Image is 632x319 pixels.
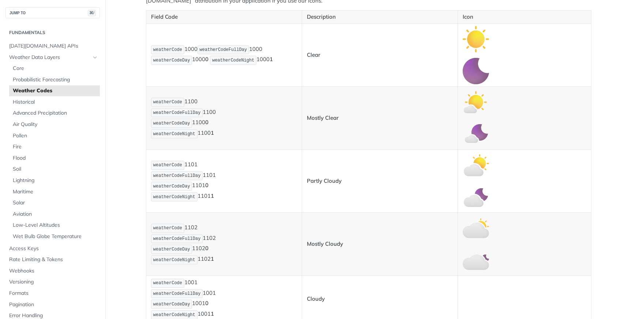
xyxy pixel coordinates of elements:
span: Pollen [13,132,98,140]
span: Expand image [463,130,489,137]
strong: 1 [270,56,273,63]
img: partly_cloudy_day [463,152,489,178]
img: cloudy [463,286,489,312]
span: Webhooks [9,267,98,275]
span: Soil [13,166,98,173]
span: Access Keys [9,245,98,252]
span: Expand image [463,224,489,231]
p: 1000 1000 1000 1000 [151,45,297,66]
strong: Mostly Clear [307,114,339,121]
span: weatherCodeDay [153,302,190,307]
a: Probabilistic Forecasting [9,74,100,85]
span: weatherCodeFullDay [153,236,201,241]
strong: 1 [211,130,214,137]
a: Maritime [9,186,100,197]
span: Expand image [463,98,489,105]
span: weatherCodeFullDay [200,47,247,52]
strong: 0 [205,182,208,189]
a: Weather Codes [9,85,100,96]
span: weatherCodeNight [153,312,195,318]
span: Core [13,65,98,72]
a: Wet Bulb Globe Temperature [9,231,100,242]
span: weatherCodeDay [153,121,190,126]
span: weatherCode [153,163,182,168]
span: Rate Limiting & Tokens [9,256,98,263]
a: Historical [9,97,100,108]
a: Formats [5,288,100,299]
span: weatherCodeNight [153,131,195,137]
span: Low-Level Altitudes [13,222,98,229]
span: Weather Data Layers [9,54,90,61]
span: weatherCodeDay [153,184,190,189]
img: partly_cloudy_night [463,184,489,210]
span: Advanced Precipitation [13,110,98,117]
strong: Clear [307,51,320,58]
span: Aviation [13,211,98,218]
span: weatherCodeFullDay [153,291,201,296]
span: Solar [13,199,98,207]
p: 1100 1100 1100 1100 [151,97,297,139]
span: Lightning [13,177,98,184]
span: Versioning [9,278,98,286]
span: Pagination [9,301,98,308]
strong: 1 [211,193,214,200]
strong: 0 [205,119,208,126]
a: [DATE][DOMAIN_NAME] APIs [5,41,100,52]
span: Expand image [463,67,489,74]
span: weatherCodeFullDay [153,173,201,178]
span: weatherCode [153,47,182,52]
span: Expand image [463,161,489,168]
strong: 1 [211,256,214,263]
strong: Mostly Cloudy [307,240,343,247]
a: Rate Limiting & Tokens [5,254,100,265]
a: Soil [9,164,100,175]
strong: 1 [211,311,214,318]
span: [DATE][DOMAIN_NAME] APIs [9,42,98,50]
strong: 0 [205,56,208,63]
img: clear_night [463,58,489,84]
button: Hide subpages for Weather Data Layers [92,55,98,60]
span: Expand image [463,193,489,200]
span: Probabilistic Forecasting [13,76,98,84]
a: Core [9,63,100,74]
strong: Partly Cloudy [307,177,342,184]
span: Historical [13,99,98,106]
span: Wet Bulb Globe Temperature [13,233,98,240]
span: Expand image [463,35,489,42]
img: mostly_cloudy_day [463,215,489,241]
h2: Fundamentals [5,29,100,36]
img: mostly_cloudy_night [463,247,489,273]
a: Flood [9,153,100,164]
span: weatherCodeNight [153,257,195,263]
span: Air Quality [13,121,98,128]
span: Fire [13,143,98,151]
span: weatherCodeNight [153,194,195,200]
span: ⌘/ [88,10,96,16]
a: Lightning [9,175,100,186]
span: weatherCodeFullDay [153,110,201,115]
a: Solar [9,197,100,208]
p: Field Code [151,13,297,21]
span: Weather Codes [13,87,98,94]
span: weatherCodeDay [153,58,190,63]
span: Flood [13,155,98,162]
button: JUMP TO⌘/ [5,7,100,18]
a: Webhooks [5,266,100,277]
span: Maritime [13,188,98,196]
a: Versioning [5,277,100,288]
span: weatherCodeNight [212,58,254,63]
img: mostly_clear_day [463,89,489,115]
img: clear_day [463,26,489,52]
span: weatherCode [153,281,182,286]
a: Aviation [9,209,100,220]
a: Fire [9,141,100,152]
span: Expand image [463,295,489,302]
a: Air Quality [9,119,100,130]
p: Icon [463,13,586,21]
a: Pollen [9,130,100,141]
a: Advanced Precipitation [9,108,100,119]
a: Weather Data LayersHide subpages for Weather Data Layers [5,52,100,63]
a: Access Keys [5,243,100,254]
span: weatherCode [153,100,182,105]
strong: Cloudy [307,295,325,302]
